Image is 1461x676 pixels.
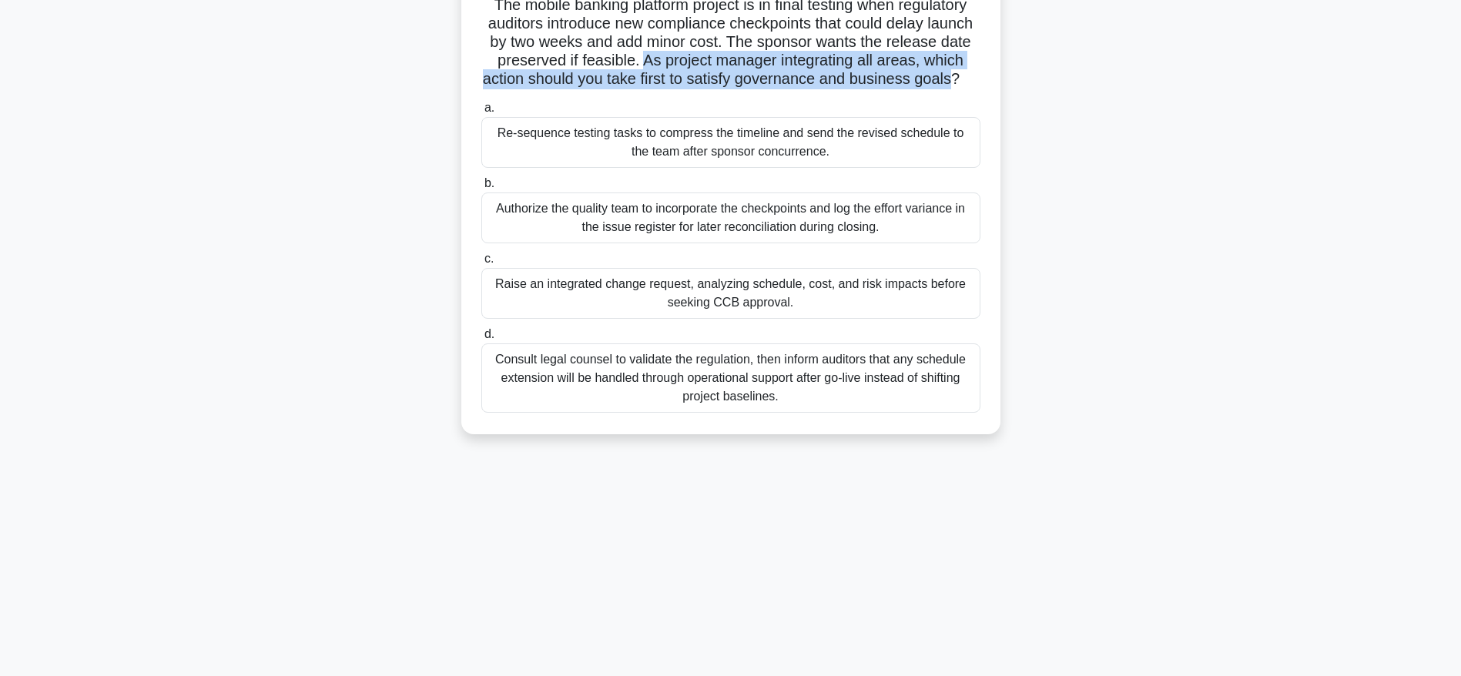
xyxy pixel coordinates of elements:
[481,343,980,413] div: Consult legal counsel to validate the regulation, then inform auditors that any schedule extensio...
[481,117,980,168] div: Re-sequence testing tasks to compress the timeline and send the revised schedule to the team afte...
[484,176,494,189] span: b.
[484,327,494,340] span: d.
[481,268,980,319] div: Raise an integrated change request, analyzing schedule, cost, and risk impacts before seeking CCB...
[481,192,980,243] div: Authorize the quality team to incorporate the checkpoints and log the effort variance in the issu...
[484,101,494,114] span: a.
[484,252,494,265] span: c.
